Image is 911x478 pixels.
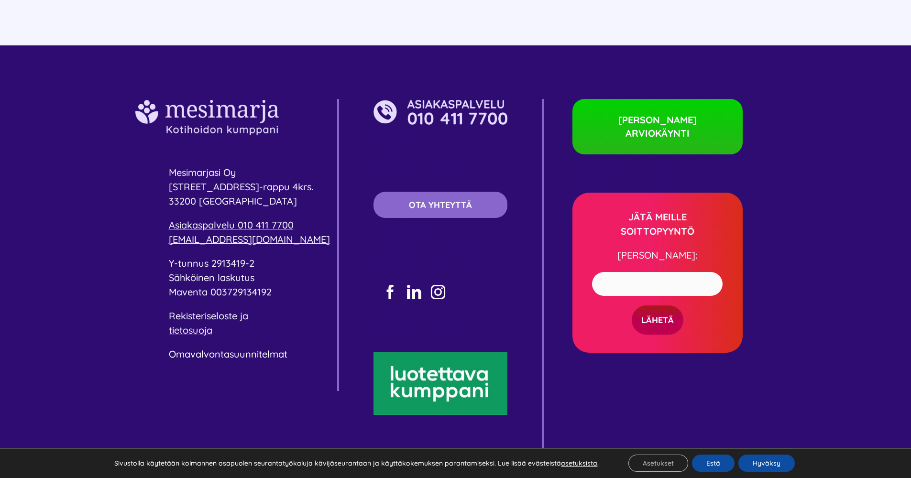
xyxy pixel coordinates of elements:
[431,285,445,299] a: instagram
[572,99,743,154] a: [PERSON_NAME] ARVIOKÄYNTI
[373,219,473,274] span: Keski-Suomi, [GEOGRAPHIC_DATA], [GEOGRAPHIC_DATA], [GEOGRAPHIC_DATA]
[409,200,472,210] span: OTA YHTEYTTÄ
[692,455,735,472] button: Estä
[135,98,279,110] a: 001Asset 5@2x
[572,155,732,182] span: Oulu, Raahe, [GEOGRAPHIC_DATA], [GEOGRAPHIC_DATA]
[621,211,694,237] strong: JÄTÄ MEILLE SOITTOPYYNTÖ
[632,305,683,335] input: LÄHETÄ
[373,98,508,110] a: 001Asset 6@2x
[169,272,254,283] span: Sähköinen laskutus
[169,286,272,298] span: Maventa 003729134192
[373,300,473,341] span: [GEOGRAPHIC_DATA], [GEOGRAPHIC_DATA], [GEOGRAPHIC_DATA]
[373,192,508,218] a: OTA YHTEYTTÄ
[169,219,294,231] a: Asiakaspalvelu 010 411 7700
[114,459,599,467] p: Sivustolla käytetään kolmannen osapuolen seurantatyökaluja kävijäseurantaan ja käyttäkokemuksen p...
[169,310,248,336] a: Rekisteriseloste ja tietosuoja
[169,257,254,269] span: Y-tunnus 2913419-2
[373,126,473,181] span: [GEOGRAPHIC_DATA], [GEOGRAPHIC_DATA], [GEOGRAPHIC_DATA], [GEOGRAPHIC_DATA]
[169,181,313,193] span: [STREET_ADDRESS]-rappu 4krs.
[628,455,688,472] button: Asetukset
[169,195,297,207] span: 33200 [GEOGRAPHIC_DATA]
[407,285,421,299] a: linkedin
[169,233,330,245] a: [EMAIL_ADDRESS][DOMAIN_NAME]
[596,113,719,140] span: [PERSON_NAME] ARVIOKÄYNTI
[738,455,795,472] button: Hyväksy
[585,272,729,335] form: Yhteydenottolomake
[561,459,597,467] button: asetuksista
[383,285,397,299] a: facebook
[617,249,697,261] span: [PERSON_NAME]:
[169,348,287,360] a: Omavalvontasuunnitelmat
[169,166,236,178] span: Mesimarjasi Oy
